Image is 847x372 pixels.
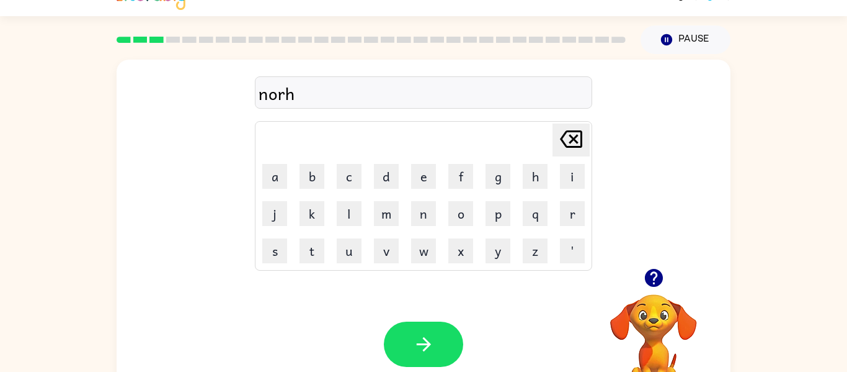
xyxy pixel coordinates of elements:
button: o [448,201,473,226]
div: norh [259,80,588,106]
button: c [337,164,361,189]
button: w [411,238,436,263]
button: Pause [641,25,730,54]
button: z [523,238,548,263]
button: ' [560,238,585,263]
button: r [560,201,585,226]
button: t [299,238,324,263]
button: q [523,201,548,226]
button: d [374,164,399,189]
button: n [411,201,436,226]
button: x [448,238,473,263]
button: v [374,238,399,263]
button: e [411,164,436,189]
button: g [486,164,510,189]
button: k [299,201,324,226]
button: m [374,201,399,226]
button: h [523,164,548,189]
button: j [262,201,287,226]
button: y [486,238,510,263]
button: s [262,238,287,263]
button: l [337,201,361,226]
button: b [299,164,324,189]
button: u [337,238,361,263]
button: a [262,164,287,189]
button: f [448,164,473,189]
button: i [560,164,585,189]
button: p [486,201,510,226]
